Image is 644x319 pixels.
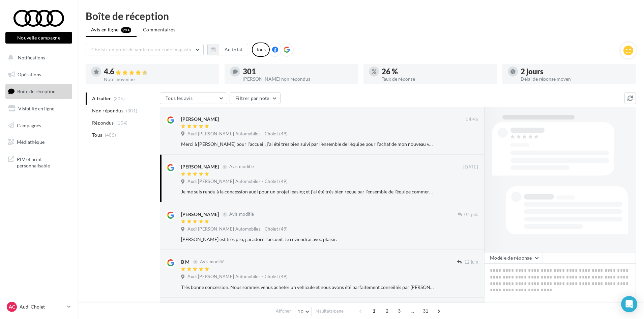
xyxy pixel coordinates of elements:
div: [PERSON_NAME] [181,211,219,218]
span: Campagnes [17,122,41,128]
span: Commentaires [143,27,175,32]
div: Note moyenne [104,77,214,82]
span: 3 [394,305,405,316]
span: Choisir un point de vente ou un code magasin [91,47,191,52]
span: 31 [420,305,431,316]
span: 01 juil. [464,212,478,218]
a: Boîte de réception [4,84,74,99]
div: [PERSON_NAME] [181,116,219,123]
span: ... [407,305,418,316]
span: Afficher [276,308,291,314]
div: Boîte de réception [86,11,636,21]
span: Audi [PERSON_NAME] Automobiles - Cholet (49) [187,131,288,137]
span: Visibilité en ligne [18,106,54,111]
span: Audi [PERSON_NAME] Automobiles - Cholet (49) [187,179,288,185]
a: Opérations [4,68,74,82]
div: [PERSON_NAME] non répondus [243,77,353,81]
button: Choisir un point de vente ou un code magasin [86,44,204,55]
button: Au total [207,44,248,55]
span: (405) [105,132,116,138]
span: Avis modifié [229,212,254,217]
span: Avis modifié [200,259,225,265]
span: 12 juin [464,259,478,265]
div: Open Intercom Messenger [621,296,637,312]
a: Visibilité en ligne [4,102,74,116]
div: 2 jours [521,68,631,75]
span: AC [9,303,15,310]
button: Filtrer par note [230,92,281,104]
span: (104) [116,120,128,126]
span: 2 [382,305,392,316]
button: Modèle de réponse [484,252,543,264]
span: Médiathèque [17,139,45,145]
span: 1 [369,305,379,316]
div: 26 % [382,68,492,75]
div: Je me suis rendu à la concession audi pour un projet leasing et j'ai été très bien reçue par l'en... [181,188,434,195]
span: Audi [PERSON_NAME] Automobiles - Cholet (49) [187,274,288,280]
div: Délai de réponse moyen [521,77,631,81]
span: 10 [298,309,303,314]
div: [PERSON_NAME] [181,163,219,170]
div: Taux de réponse [382,77,492,81]
div: Merci à [PERSON_NAME] pour l’accueil, j’ai été très bien suivi par l’ensemble de l’équipe pour l’... [181,141,434,148]
p: Audi Cholet [20,303,64,310]
span: Opérations [18,72,41,77]
button: Tous les avis [160,92,227,104]
span: PLV et print personnalisable [17,155,69,169]
div: B M [181,259,189,265]
span: Notifications [18,55,45,60]
a: PLV et print personnalisable [4,152,74,172]
button: Au total [219,44,248,55]
span: résultats/page [316,308,344,314]
span: Répondus [92,119,114,126]
div: Très bonne concession. Nous sommes venus acheter un véhicule et nous avons été parfaitement conse... [181,284,434,291]
span: Tous les avis [166,95,193,101]
span: Non répondus [92,107,123,114]
span: Tous [92,132,102,138]
div: [PERSON_NAME] est très pro, j'ai adoré l'accueil. Je reviendrai avec plaisir. [181,236,434,243]
span: Boîte de réception [17,88,56,94]
button: 10 [295,307,312,316]
button: Nouvelle campagne [5,32,72,44]
span: Avis modifié [229,164,254,169]
div: 4.6 [104,68,214,76]
a: Campagnes [4,118,74,133]
span: Audi [PERSON_NAME] Automobiles - Cholet (49) [187,226,288,232]
a: Médiathèque [4,135,74,149]
div: Tous [252,43,270,57]
button: Notifications [4,51,71,65]
a: AC Audi Cholet [5,300,72,313]
span: 14:46 [466,116,478,123]
div: 301 [243,68,353,75]
span: [DATE] [463,164,478,170]
span: (301) [126,108,138,113]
